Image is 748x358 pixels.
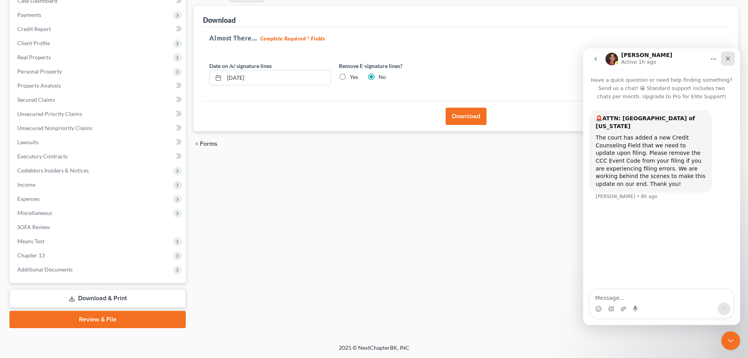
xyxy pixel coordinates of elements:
a: Review & File [9,311,186,328]
label: Remove E-signature lines? [339,62,461,70]
span: Client Profile [17,40,50,46]
a: Download & Print [9,289,186,308]
label: No [379,73,386,81]
a: Property Analysis [11,79,186,93]
span: SOFA Review [17,224,50,230]
span: Additional Documents [17,266,73,273]
span: Property Analysis [17,82,61,89]
span: Codebtors Insiders & Notices [17,167,89,174]
span: Forms [200,141,218,147]
span: Secured Claims [17,96,55,103]
i: chevron_left [194,141,200,147]
a: Unsecured Nonpriority Claims [11,121,186,135]
span: Unsecured Nonpriority Claims [17,125,92,131]
span: Payments [17,11,41,18]
label: Date on /s/ signature lines [209,62,272,70]
h5: Almost There... [209,33,723,43]
span: Executory Contracts [17,153,68,160]
button: chevron_left Forms [194,141,228,147]
a: Credit Report [11,22,186,36]
iframe: Intercom live chat [583,48,740,325]
div: Download [203,15,236,25]
span: Credit Report [17,26,51,32]
div: 2025 © NextChapterBK, INC [150,344,598,358]
button: Download [446,108,486,125]
a: Unsecured Priority Claims [11,107,186,121]
span: Real Property [17,54,51,61]
span: Income [17,181,35,188]
input: MM/DD/YYYY [224,70,331,85]
span: Chapter 13 [17,252,45,259]
span: Expenses [17,195,40,202]
a: SOFA Review [11,220,186,234]
span: Lawsuits [17,139,38,145]
a: Lawsuits [11,135,186,149]
iframe: Intercom live chat [721,331,740,350]
span: Personal Property [17,68,62,75]
a: Secured Claims [11,93,186,107]
label: Yes [350,73,358,81]
strong: Complete Required * Fields [260,35,325,42]
span: Unsecured Priority Claims [17,110,82,117]
span: Miscellaneous [17,209,52,216]
a: Executory Contracts [11,149,186,163]
span: Means Test [17,238,44,244]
